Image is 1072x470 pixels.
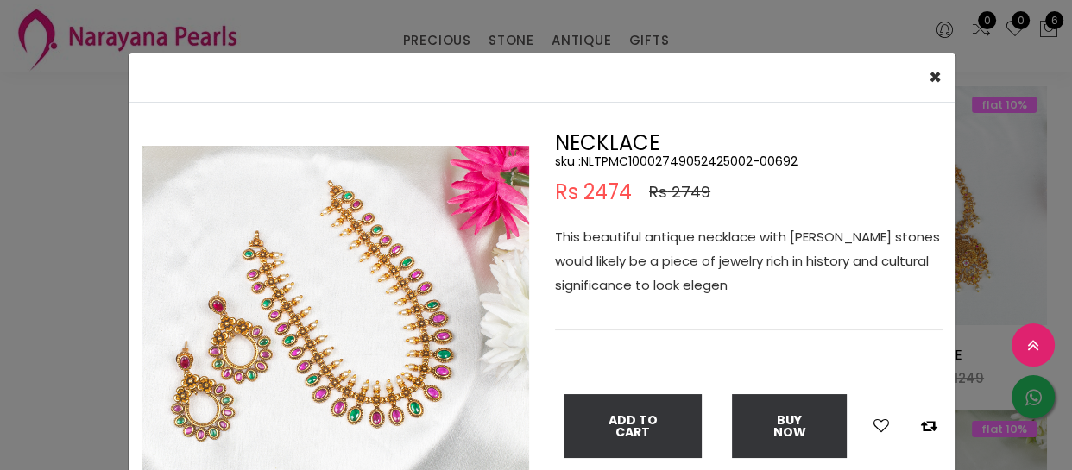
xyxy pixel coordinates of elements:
p: This beautiful antique necklace with [PERSON_NAME] stones would likely be a piece of jewelry rich... [555,225,943,298]
button: Add to compare [916,415,943,437]
button: Add to wishlist [868,415,894,437]
button: Buy Now [732,394,847,458]
h2: NECKLACE [555,133,943,154]
h5: sku : NLTPMC10002749052425002-00692 [555,154,943,169]
span: Rs 2749 [649,182,710,203]
button: Add To Cart [564,394,702,458]
span: Rs 2474 [555,182,632,203]
span: × [929,63,942,91]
